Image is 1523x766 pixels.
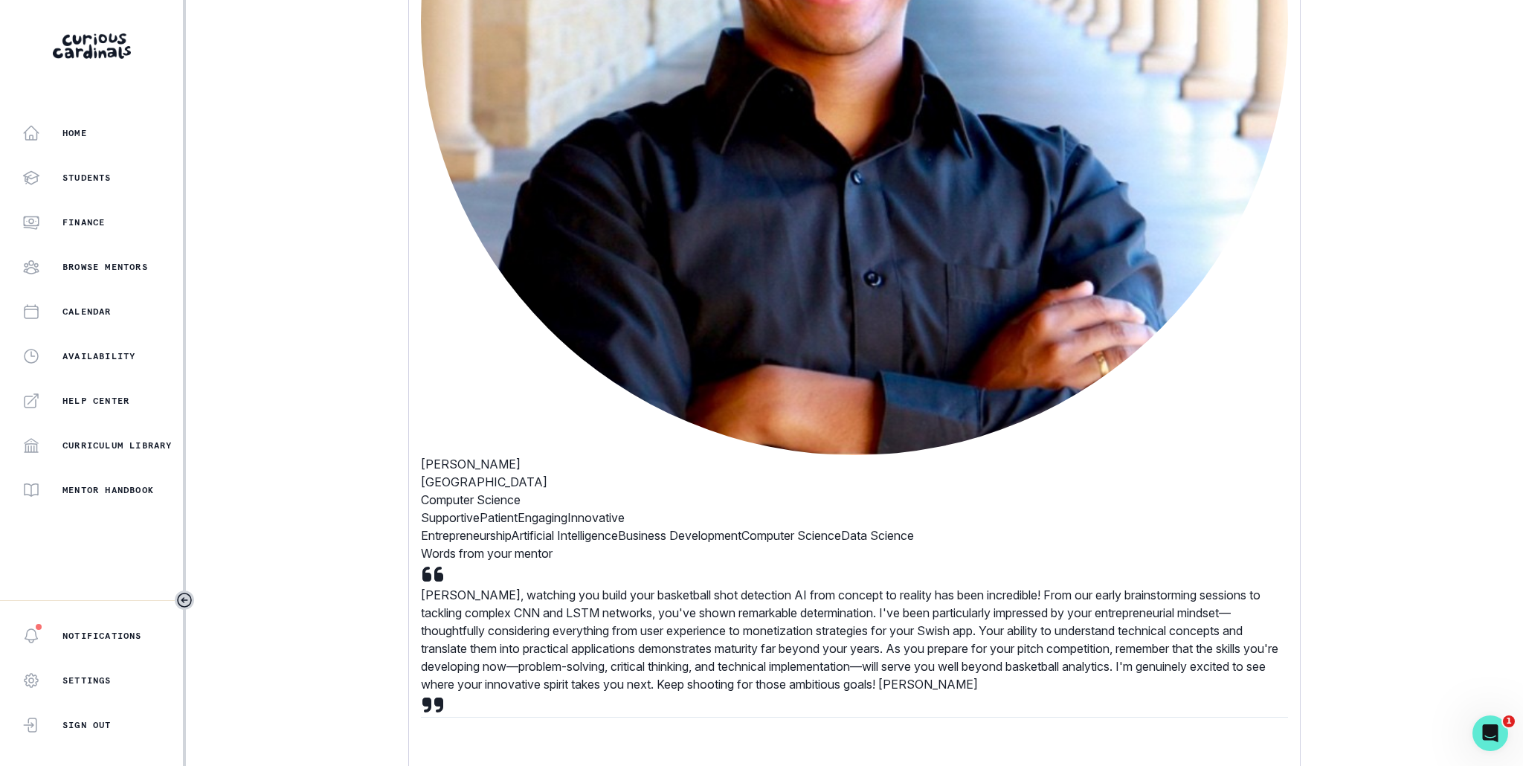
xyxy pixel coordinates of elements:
[62,675,112,686] p: Settings
[518,510,567,525] span: Engaging
[480,510,518,525] span: Patient
[618,528,741,543] span: Business Development
[62,395,129,407] p: Help Center
[421,528,511,543] span: Entrepreneurship
[421,586,1288,693] p: [PERSON_NAME], watching you build your basketball shot detection AI from concept to reality has b...
[62,440,173,451] p: Curriculum Library
[421,473,1288,491] p: [GEOGRAPHIC_DATA]
[1503,715,1515,727] span: 1
[511,528,618,543] span: Artificial Intelligence
[421,455,1288,473] p: [PERSON_NAME]
[421,544,1288,562] p: Words from your mentor
[62,127,87,139] p: Home
[421,510,480,525] span: Supportive
[62,484,154,496] p: Mentor Handbook
[62,216,105,228] p: Finance
[62,261,148,273] p: Browse Mentors
[567,510,625,525] span: Innovative
[841,528,914,543] span: Data Science
[175,590,194,610] button: Toggle sidebar
[62,350,135,362] p: Availability
[421,491,1288,509] p: Computer Science
[62,172,112,184] p: Students
[1472,715,1508,751] iframe: Intercom live chat
[53,33,131,59] img: Curious Cardinals Logo
[741,528,841,543] span: Computer Science
[62,630,142,642] p: Notifications
[62,719,112,731] p: Sign Out
[62,306,112,318] p: Calendar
